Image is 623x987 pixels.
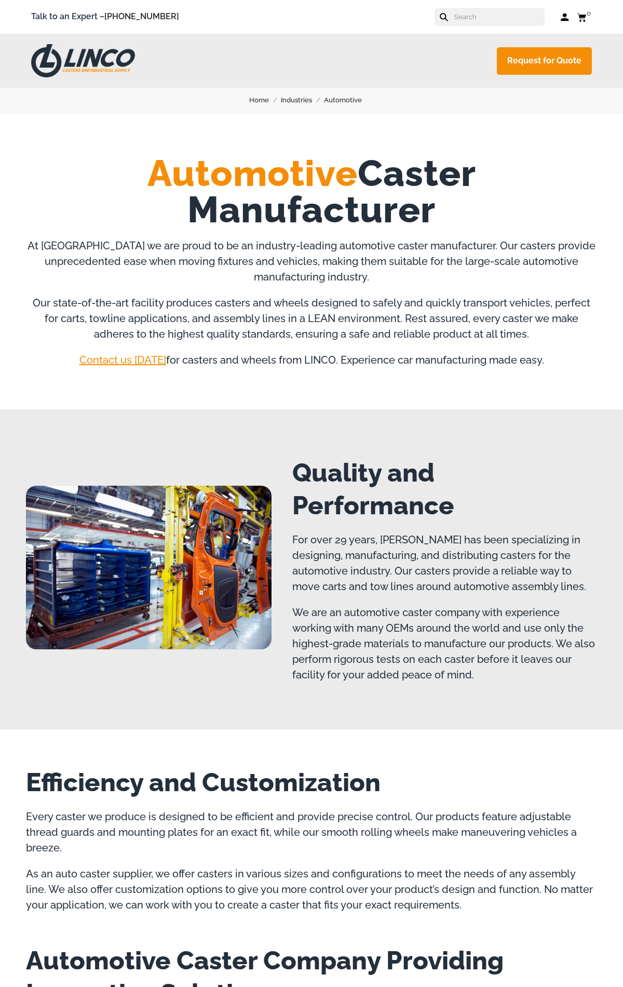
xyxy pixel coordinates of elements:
[31,44,135,77] img: LINCO CASTERS & INDUSTRIAL SUPPLY
[31,10,179,24] span: Talk to an Expert –
[26,342,597,368] p: for casters and wheels from LINCO. Experience car manufacturing made easy.
[587,9,591,17] span: 0
[292,456,597,522] h2: Quality and Performance
[104,11,179,21] a: [PHONE_NUMBER]
[26,866,597,913] p: As an auto caster supplier, we offer casters in various sizes and configurations to meet the need...
[26,155,597,228] h1: Caster Manufacturer
[147,152,358,194] span: Automotive
[26,809,597,856] p: Every caster we produce is designed to be efficient and provide precise control. Our products fea...
[453,8,545,26] input: Search
[497,47,592,75] a: Request for Quote
[292,605,597,683] p: We are an automotive caster company with experience working with many OEMs around the world and u...
[249,95,281,106] a: Home
[26,238,597,285] p: At [GEOGRAPHIC_DATA] we are proud to be an industry-leading automotive caster manufacturer. Our c...
[79,354,166,366] a: Contact us [DATE]
[281,95,324,106] a: Industries
[324,95,374,106] a: Automotive
[26,285,597,342] p: Our state-of-the-art facility produces casters and wheels designed to safely and quickly transpor...
[292,532,597,594] p: For over 29 years, [PERSON_NAME] has been specializing in designing, manufacturing, and distribut...
[26,766,597,798] h2: Efficiency and Customization
[577,10,592,23] a: 0
[560,12,569,22] a: Log in
[26,486,272,649] img: the interior of an automobile factory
